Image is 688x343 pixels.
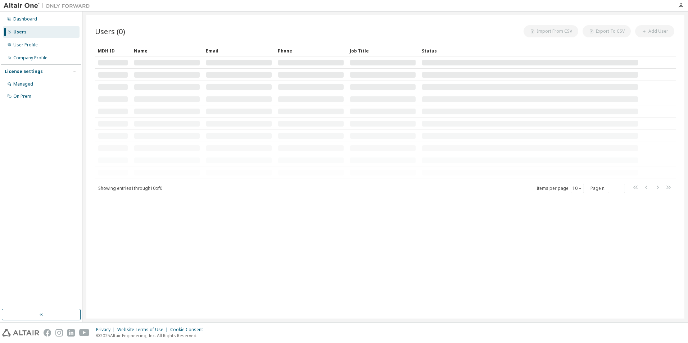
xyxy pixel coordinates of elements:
img: youtube.svg [79,329,90,337]
div: Dashboard [13,16,37,22]
button: Add User [635,25,674,37]
img: altair_logo.svg [2,329,39,337]
div: Name [134,45,200,56]
button: 10 [572,186,582,191]
div: Managed [13,81,33,87]
div: User Profile [13,42,38,48]
img: instagram.svg [55,329,63,337]
div: Users [13,29,27,35]
span: Showing entries 1 through 10 of 0 [98,185,162,191]
button: Export To CSV [583,25,631,37]
span: Page n. [590,184,625,193]
button: Import From CSV [524,25,578,37]
div: On Prem [13,93,31,99]
img: facebook.svg [44,329,51,337]
span: Items per page [537,184,584,193]
div: Email [206,45,272,56]
div: Company Profile [13,55,47,61]
div: Cookie Consent [170,327,207,333]
div: Status [422,45,638,56]
span: Users (0) [95,26,125,36]
div: Job Title [350,45,416,56]
div: Phone [278,45,344,56]
div: Privacy [96,327,117,333]
div: MDH ID [98,45,128,56]
img: Altair One [4,2,94,9]
p: © 2025 Altair Engineering, Inc. All Rights Reserved. [96,333,207,339]
div: Website Terms of Use [117,327,170,333]
div: License Settings [5,69,43,74]
img: linkedin.svg [67,329,75,337]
